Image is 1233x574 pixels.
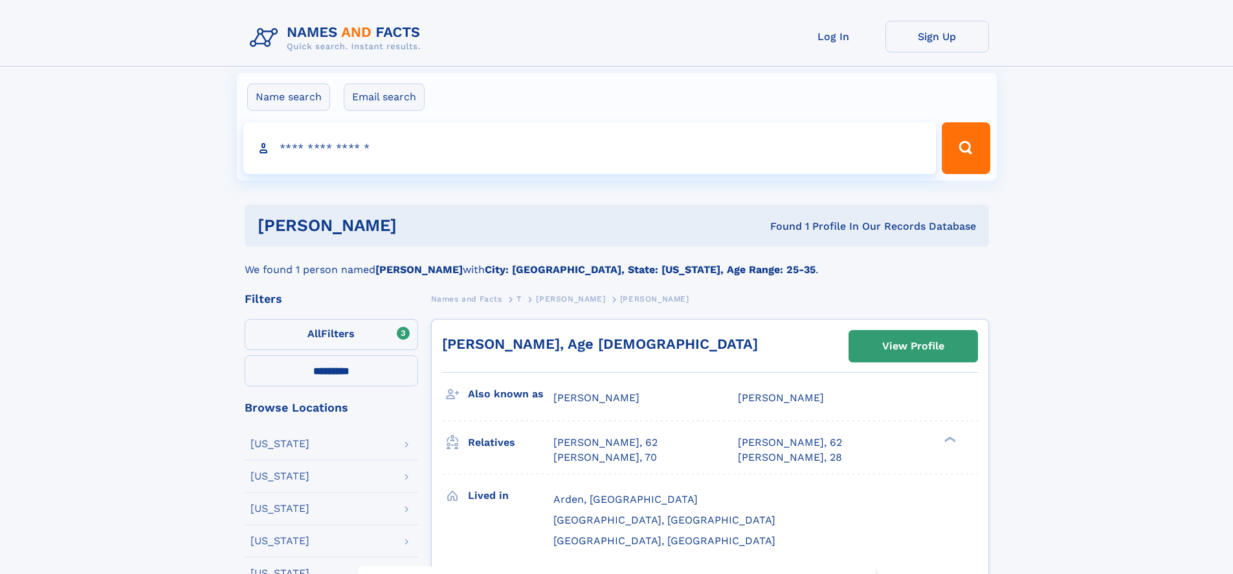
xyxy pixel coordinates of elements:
span: [PERSON_NAME] [738,392,824,404]
a: [PERSON_NAME], 62 [553,436,658,450]
a: Sign Up [885,21,989,52]
div: [US_STATE] [250,536,309,546]
a: Log In [782,21,885,52]
div: Filters [245,293,418,305]
input: search input [243,122,937,174]
a: View Profile [849,331,977,362]
div: We found 1 person named with . [245,247,989,278]
h3: Relatives [468,432,553,454]
div: [US_STATE] [250,439,309,449]
a: [PERSON_NAME], Age [DEMOGRAPHIC_DATA] [442,336,758,352]
span: [GEOGRAPHIC_DATA], [GEOGRAPHIC_DATA] [553,514,775,526]
div: View Profile [882,331,944,361]
b: [PERSON_NAME] [375,263,463,276]
div: [US_STATE] [250,471,309,481]
button: Search Button [942,122,990,174]
label: Name search [247,83,330,111]
label: Filters [245,319,418,350]
div: Found 1 Profile In Our Records Database [583,219,976,234]
a: T [517,291,522,307]
a: [PERSON_NAME], 62 [738,436,842,450]
b: City: [GEOGRAPHIC_DATA], State: [US_STATE], Age Range: 25-35 [485,263,816,276]
a: [PERSON_NAME] [536,291,605,307]
div: Browse Locations [245,402,418,414]
span: [PERSON_NAME] [620,294,689,304]
div: ❯ [941,436,957,444]
div: [US_STATE] [250,503,309,514]
span: [PERSON_NAME] [553,392,639,404]
h1: [PERSON_NAME] [258,217,584,234]
span: [GEOGRAPHIC_DATA], [GEOGRAPHIC_DATA] [553,535,775,547]
img: Logo Names and Facts [245,21,431,56]
span: Arden, [GEOGRAPHIC_DATA] [553,493,698,505]
a: [PERSON_NAME], 70 [553,450,657,465]
a: Names and Facts [431,291,502,307]
span: [PERSON_NAME] [536,294,605,304]
a: [PERSON_NAME], 28 [738,450,842,465]
h3: Lived in [468,485,553,507]
h3: Also known as [468,383,553,405]
label: Email search [344,83,425,111]
span: All [307,327,321,340]
span: T [517,294,522,304]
